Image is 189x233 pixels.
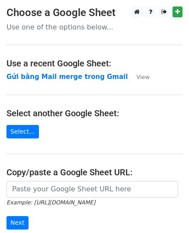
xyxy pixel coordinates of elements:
[128,73,150,81] a: View
[6,181,178,197] input: Paste your Google Sheet URL here
[6,73,128,81] a: Gửi bằng Mail merge trong Gmail
[6,108,183,118] h4: Select another Google Sheet:
[6,125,39,138] a: Select...
[6,58,183,69] h4: Use a recent Google Sheet:
[6,199,95,206] small: Example: [URL][DOMAIN_NAME]
[6,7,183,19] h3: Choose a Google Sheet
[6,167,183,177] h4: Copy/paste a Google Sheet URL:
[137,74,150,80] small: View
[6,23,183,32] p: Use one of the options below...
[6,216,29,230] input: Next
